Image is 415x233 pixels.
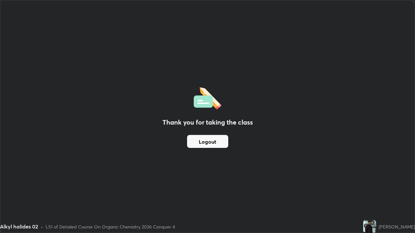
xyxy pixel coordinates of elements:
img: offlineFeedback.1438e8b3.svg [194,85,221,110]
div: [PERSON_NAME] [379,223,415,230]
h2: Thank you for taking the class [162,117,253,127]
img: 70a7b9c5bbf14792b649b16145bbeb89.jpg [363,220,376,233]
div: L51 of Detailed Course On Organic Chemistry 2026 Conquer 4 [46,223,175,230]
button: Logout [187,135,228,148]
div: • [41,223,43,230]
